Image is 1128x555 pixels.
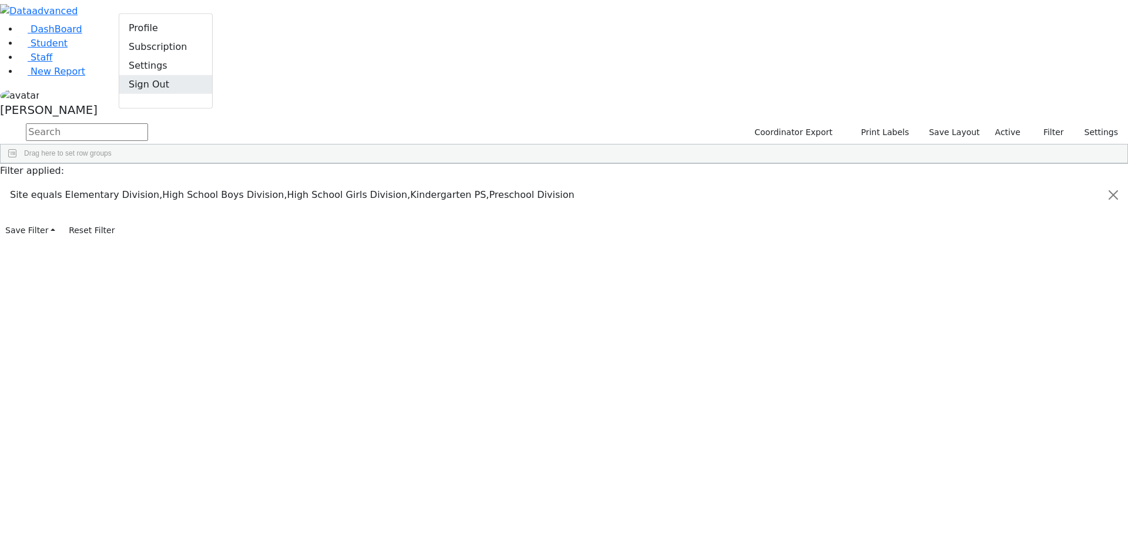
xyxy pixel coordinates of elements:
button: Coordinator Export [747,123,838,142]
span: New Report [31,66,85,77]
span: Staff [31,52,52,63]
a: DashBoard [19,23,82,35]
button: Close [1099,179,1127,211]
a: Staff [19,52,52,63]
input: Search [26,123,148,141]
button: Save Layout [924,123,985,142]
a: Student [19,38,68,49]
button: Reset Filter [63,221,120,240]
button: Print Labels [847,123,914,142]
button: Settings [1069,123,1123,142]
a: New Report [19,66,85,77]
a: Profile [119,18,212,37]
a: Settings [119,56,212,75]
a: Sign Out [119,75,212,93]
span: DashBoard [31,23,82,35]
a: Subscription [119,37,212,56]
label: Active [990,123,1026,142]
span: Student [31,38,68,49]
span: Drag here to set row groups [24,149,112,157]
button: Filter [1028,123,1069,142]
